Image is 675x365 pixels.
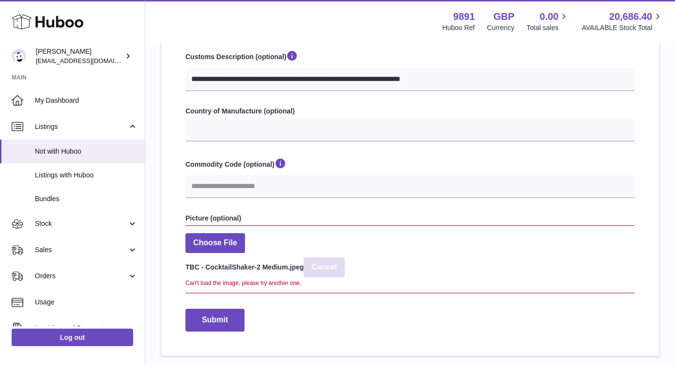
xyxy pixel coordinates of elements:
button: Submit [185,309,245,332]
div: Huboo Ref [443,23,475,32]
span: My Dashboard [35,96,138,105]
span: Choose File [185,233,245,253]
label: Commodity Code (optional) [185,157,635,173]
div: Can't load the image, please try another one. [185,279,635,287]
img: ro@thebitterclub.co.uk [12,49,26,63]
button: Cancel [304,257,344,277]
strong: 9891 [453,10,475,23]
a: 20,686.40 AVAILABLE Stock Total [582,10,663,32]
span: Invoicing and Payments [35,324,127,333]
span: Orders [35,271,127,281]
span: AVAILABLE Stock Total [582,23,663,32]
div: TBC - CocktailShaker-2 Medium.jpeg [185,255,635,277]
a: 0.00 Total sales [526,10,569,32]
span: 20,686.40 [609,10,652,23]
strong: GBP [493,10,514,23]
span: Not with Huboo [35,147,138,156]
label: Customs Description (optional) [185,49,635,65]
span: Bundles [35,194,138,204]
span: [EMAIL_ADDRESS][DOMAIN_NAME] [36,57,142,64]
span: Listings with Huboo [35,171,138,180]
label: Country of Manufacture (optional) [185,107,635,116]
div: [PERSON_NAME] [36,47,123,65]
a: Log out [12,329,133,346]
span: Usage [35,298,138,307]
label: Picture (optional) [185,214,635,223]
span: Sales [35,245,127,254]
span: Stock [35,219,127,228]
div: Currency [487,23,515,32]
span: Total sales [526,23,569,32]
span: 0.00 [540,10,559,23]
span: Listings [35,122,127,131]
